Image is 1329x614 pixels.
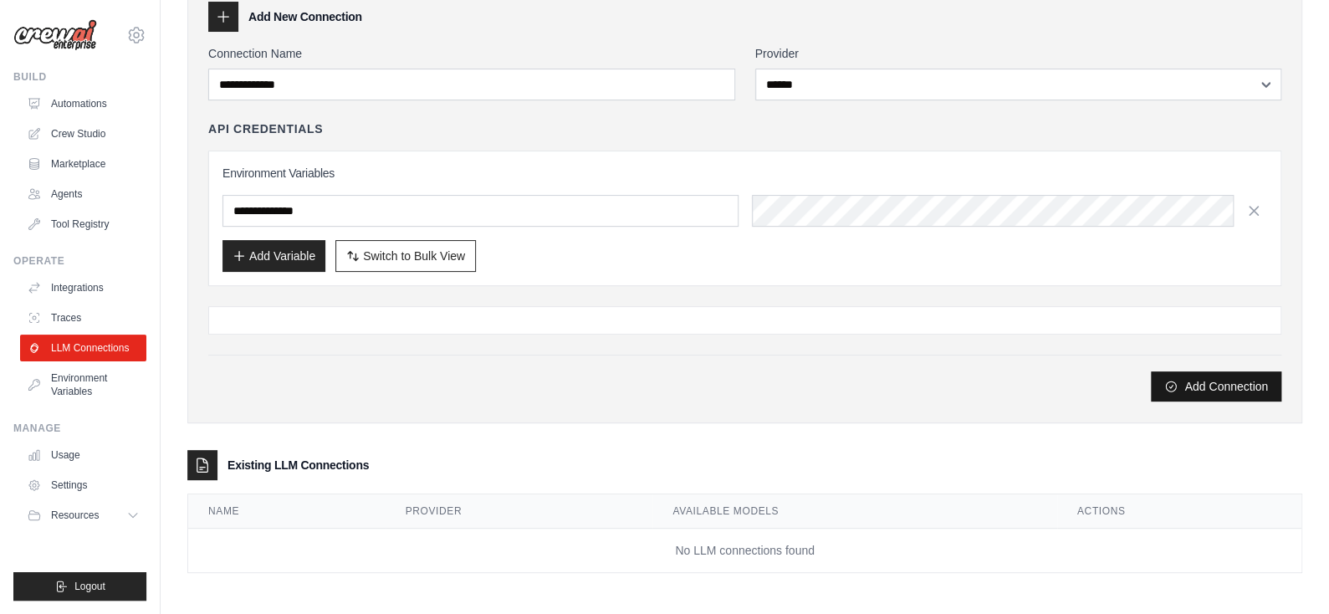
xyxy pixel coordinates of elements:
[20,502,146,529] button: Resources
[188,529,1301,573] td: No LLM connections found
[222,240,325,272] button: Add Variable
[208,45,735,62] label: Connection Name
[363,248,465,264] span: Switch to Bulk View
[20,211,146,238] a: Tool Registry
[20,304,146,331] a: Traces
[335,240,476,272] button: Switch to Bulk View
[13,70,146,84] div: Build
[248,8,362,25] h3: Add New Connection
[20,120,146,147] a: Crew Studio
[222,165,1267,182] h3: Environment Variables
[20,181,146,207] a: Agents
[13,422,146,435] div: Manage
[20,90,146,117] a: Automations
[13,572,146,601] button: Logout
[386,494,653,529] th: Provider
[13,254,146,268] div: Operate
[652,494,1056,529] th: Available Models
[51,509,99,522] span: Resources
[1057,494,1301,529] th: Actions
[755,45,1282,62] label: Provider
[20,365,146,405] a: Environment Variables
[20,442,146,468] a: Usage
[20,274,146,301] a: Integrations
[1245,534,1329,614] iframe: Chat Widget
[208,120,323,137] h4: API Credentials
[20,151,146,177] a: Marketplace
[20,335,146,361] a: LLM Connections
[188,494,386,529] th: Name
[227,457,369,473] h3: Existing LLM Connections
[1151,371,1281,402] button: Add Connection
[13,19,97,51] img: Logo
[1245,534,1329,614] div: Widget de chat
[74,580,105,593] span: Logout
[20,472,146,499] a: Settings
